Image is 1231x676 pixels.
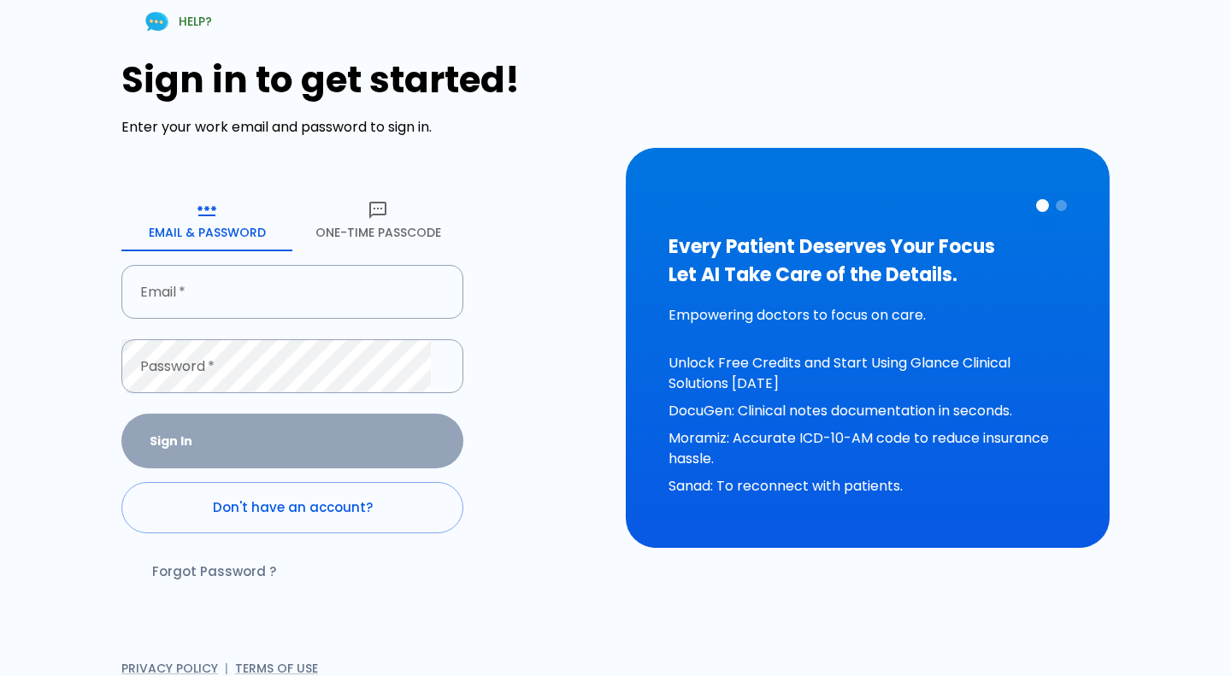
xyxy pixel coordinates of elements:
[121,59,605,101] h1: Sign in to get started!
[121,190,292,251] button: Email & Password
[121,265,445,319] input: dr.ahmed@clinic.com
[142,7,172,37] img: Chat Support
[121,547,303,597] a: Forgot Password ?
[669,401,1067,421] p: DocuGen: Clinical notes documentation in seconds.
[669,476,1067,497] p: Sanad: To reconnect with patients.
[669,232,1067,289] h3: Every Patient Deserves Your Focus Let AI Take Care of the Details.
[121,117,605,138] p: Enter your work email and password to sign in.
[669,305,1067,326] p: Empowering doctors to focus on care.
[669,428,1067,469] p: Moramiz: Accurate ICD-10-AM code to reduce insurance hassle.
[669,353,1067,394] p: Unlock Free Credits and Start Using Glance Clinical Solutions [DATE]
[121,482,463,533] a: Don't have an account?
[292,190,463,251] button: One-Time Passcode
